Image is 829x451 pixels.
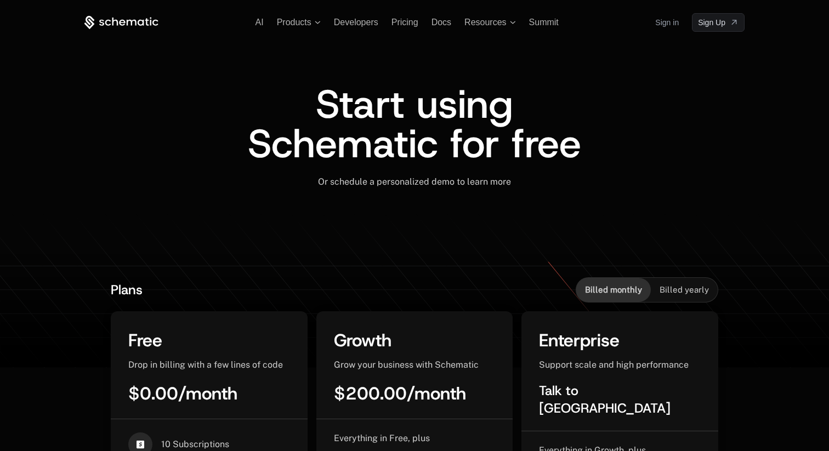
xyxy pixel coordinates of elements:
span: Enterprise [539,329,620,352]
span: Grow your business with Schematic [334,359,479,370]
span: $0.00 [128,382,178,405]
span: Everything in Free, plus [334,433,430,443]
span: / month [407,382,466,405]
a: Developers [334,18,378,27]
a: Pricing [391,18,418,27]
span: Talk to [GEOGRAPHIC_DATA] [539,382,671,417]
span: Products [277,18,311,27]
span: Start using Schematic for free [248,78,581,170]
span: Plans [111,281,143,299]
span: Free [128,329,162,352]
span: $200.00 [334,382,407,405]
span: 10 Subscriptions [161,438,229,450]
span: Growth [334,329,391,352]
span: Or schedule a personalized demo to learn more [318,176,511,187]
a: [object Object] [692,13,745,32]
span: Sign Up [698,17,725,28]
a: AI [255,18,264,27]
a: Summit [529,18,559,27]
span: Resources [464,18,506,27]
a: Docs [431,18,451,27]
span: Support scale and high performance [539,359,689,370]
span: Billed monthly [585,284,642,295]
span: Drop in billing with a few lines of code [128,359,283,370]
span: / month [178,382,237,405]
span: Billed yearly [660,284,709,295]
a: Sign in [655,14,679,31]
